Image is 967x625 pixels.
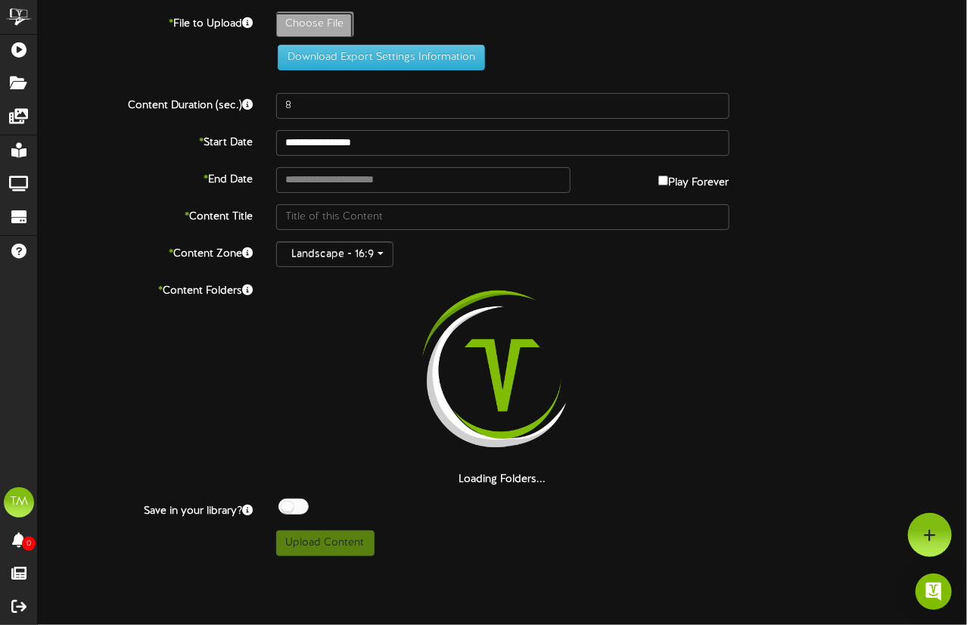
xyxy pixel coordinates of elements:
[459,474,546,485] strong: Loading Folders...
[658,176,668,185] input: Play Forever
[916,574,952,610] div: Open Intercom Messenger
[26,130,265,151] label: Start Date
[658,167,729,191] label: Play Forever
[26,11,265,32] label: File to Upload
[22,536,36,551] span: 0
[278,45,485,70] button: Download Export Settings Information
[26,278,265,299] label: Content Folders
[26,241,265,262] label: Content Zone
[406,278,599,472] img: loading-spinner-2.png
[276,204,729,230] input: Title of this Content
[276,241,393,267] button: Landscape - 16:9
[26,204,265,225] label: Content Title
[26,167,265,188] label: End Date
[4,487,34,518] div: TM
[26,499,265,519] label: Save in your library?
[270,51,485,63] a: Download Export Settings Information
[276,530,375,556] button: Upload Content
[26,93,265,113] label: Content Duration (sec.)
